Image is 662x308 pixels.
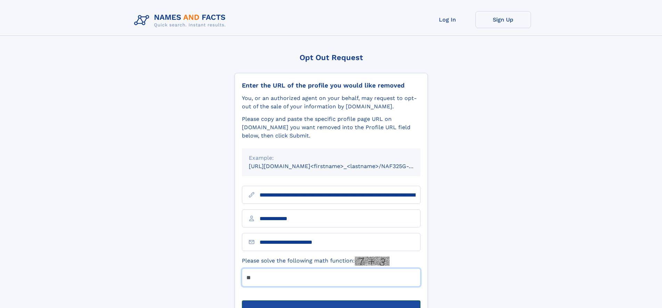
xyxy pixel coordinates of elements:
[131,11,231,30] img: Logo Names and Facts
[420,11,475,28] a: Log In
[249,154,414,162] div: Example:
[242,257,390,266] label: Please solve the following math function:
[242,115,420,140] div: Please copy and paste the specific profile page URL on [DOMAIN_NAME] you want removed into the Pr...
[242,94,420,111] div: You, or an authorized agent on your behalf, may request to opt-out of the sale of your informatio...
[242,82,420,89] div: Enter the URL of the profile you would like removed
[249,163,434,169] small: [URL][DOMAIN_NAME]<firstname>_<lastname>/NAF325G-xxxxxxxx
[235,53,428,62] div: Opt Out Request
[475,11,531,28] a: Sign Up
